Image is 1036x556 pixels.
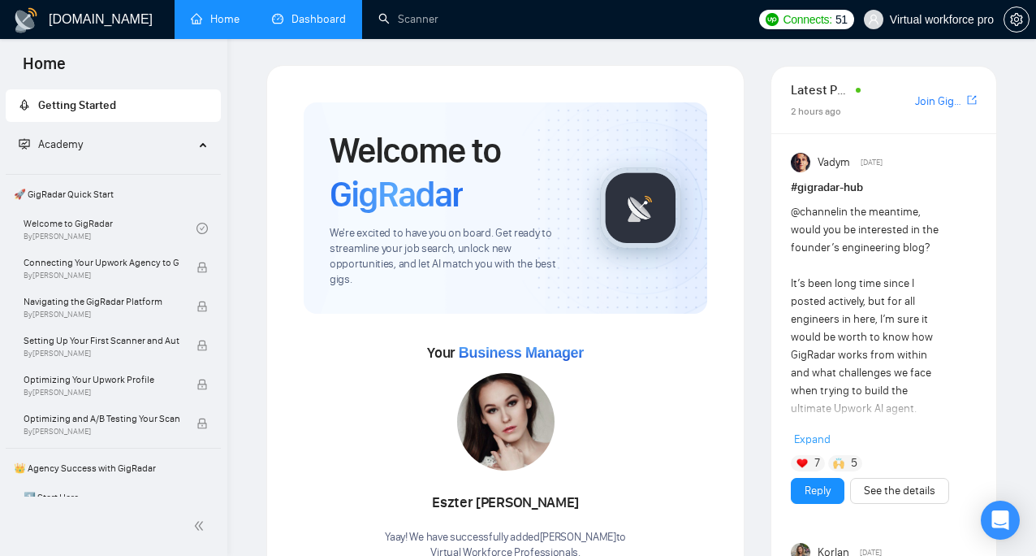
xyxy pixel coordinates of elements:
img: logo [13,7,39,33]
span: Connects: [783,11,832,28]
span: Optimizing and A/B Testing Your Scanner for Better Results [24,410,179,427]
img: 1687292614877-83.jpg [457,373,555,471]
a: Reply [805,482,831,500]
span: setting [1004,13,1029,26]
button: See the details [850,478,949,504]
a: homeHome [191,12,240,26]
span: Home [10,52,79,86]
span: double-left [193,518,209,534]
span: Business Manager [459,345,584,361]
a: searchScanner [378,12,438,26]
span: 👑 Agency Success with GigRadar [7,452,219,484]
a: Welcome to GigRadarBy[PERSON_NAME] [24,211,196,246]
span: 🚀 GigRadar Quick Start [7,178,219,211]
a: 1️⃣ Start Here [24,484,196,520]
span: rocket [19,99,30,111]
span: lock [196,418,208,429]
span: [DATE] [861,155,883,170]
span: GigRadar [330,172,463,216]
a: See the details [864,482,935,500]
a: export [967,93,977,108]
span: By [PERSON_NAME] [24,388,179,397]
h1: # gigradar-hub [791,179,977,197]
span: Setting Up Your First Scanner and Auto-Bidder [24,332,179,349]
span: lock [196,340,208,351]
span: By [PERSON_NAME] [24,310,179,319]
span: export [967,93,977,106]
span: Your [427,344,584,362]
span: Optimizing Your Upwork Profile [24,371,179,388]
img: ❤️ [796,458,808,469]
span: 51 [835,11,848,28]
span: Expand [794,432,831,446]
span: 2 hours ago [791,106,841,117]
span: check-circle [196,223,208,234]
span: 7 [814,455,820,471]
span: By [PERSON_NAME] [24,271,179,280]
span: Getting Started [38,98,116,112]
span: Connecting Your Upwork Agency to GigRadar [24,254,179,271]
div: Eszter [PERSON_NAME] [385,489,626,517]
div: Open Intercom Messenger [981,501,1020,540]
span: Academy [19,137,83,151]
span: lock [196,262,208,273]
h1: Welcome to [330,128,574,216]
button: setting [1004,7,1030,33]
li: Getting Started [6,89,221,122]
span: fund-projection-screen [19,138,30,150]
span: We're excited to have you on board. Get ready to streamline your job search, unlock new opportuni... [330,226,574,288]
button: Reply [791,478,844,504]
a: setting [1004,13,1030,26]
img: upwork-logo.png [766,13,779,26]
a: Join GigRadar Slack Community [915,93,964,111]
span: Latest Posts from the GigRadar Community [791,80,850,100]
span: By [PERSON_NAME] [24,349,179,358]
span: lock [196,379,208,390]
span: lock [196,301,208,312]
a: dashboardDashboard [272,12,346,26]
span: 5 [851,455,857,471]
span: Navigating the GigRadar Platform [24,293,179,310]
span: Vadym [818,154,850,172]
span: @channel [791,205,839,219]
img: Vadym [791,153,810,172]
img: gigradar-logo.png [600,167,681,249]
span: By [PERSON_NAME] [24,427,179,437]
img: 🙌 [833,458,844,469]
span: Academy [38,137,83,151]
span: user [868,14,879,25]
